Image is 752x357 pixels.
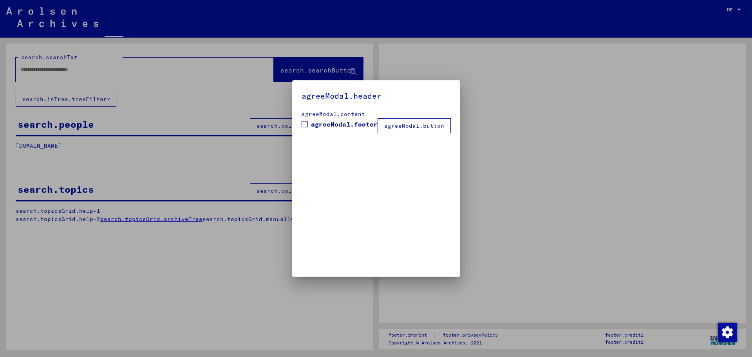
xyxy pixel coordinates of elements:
[718,323,737,342] img: Zustimmung ändern
[302,90,451,102] h5: agreeModal.header
[378,118,451,133] button: agreeModal.button
[718,323,736,341] div: Zustimmung ändern
[302,110,451,118] div: agreeModal.content
[311,120,378,129] span: agreeModal.footer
